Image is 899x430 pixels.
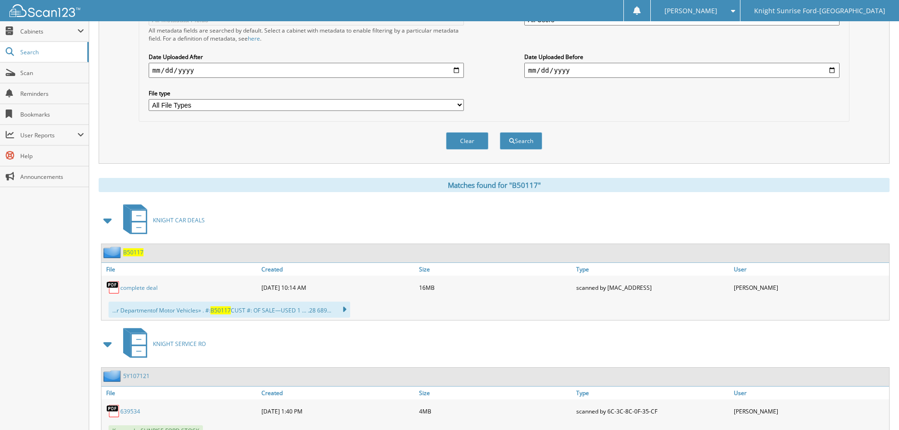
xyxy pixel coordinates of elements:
img: scan123-logo-white.svg [9,4,80,17]
a: Type [574,387,731,399]
a: 5Y107121 [123,372,150,380]
span: User Reports [20,131,77,139]
div: scanned by [MAC_ADDRESS] [574,278,731,297]
img: folder2.png [103,246,123,258]
span: [PERSON_NAME] [664,8,717,14]
a: complete deal [120,284,158,292]
a: 639534 [120,407,140,415]
div: [DATE] 1:40 PM [259,402,417,421]
div: 16MB [417,278,574,297]
a: File [101,387,259,399]
a: B50117 [123,248,143,256]
img: PDF.png [106,404,120,418]
button: Search [500,132,542,150]
div: ...r Departmentof Motor Vehicles» . #: CUST #: OF SALE—USED 1 ... .28 689... [109,302,350,318]
button: Clear [446,132,488,150]
input: end [524,63,840,78]
a: Size [417,263,574,276]
span: KNIGHT CAR DEALS [153,216,205,224]
div: Matches found for "B50117" [99,178,890,192]
a: here [248,34,260,42]
input: start [149,63,464,78]
a: File [101,263,259,276]
div: [DATE] 10:14 AM [259,278,417,297]
div: scanned by 6C-3C-8C-0F-35-CF [574,402,731,421]
img: folder2.png [103,370,123,382]
iframe: Chat Widget [852,385,899,430]
span: Scan [20,69,84,77]
span: Help [20,152,84,160]
label: Date Uploaded After [149,53,464,61]
div: All metadata fields are searched by default. Select a cabinet with metadata to enable filtering b... [149,26,464,42]
div: 4MB [417,402,574,421]
span: KNIGHT SERVICE RO [153,340,206,348]
a: User [731,387,889,399]
span: Bookmarks [20,110,84,118]
a: Created [259,387,417,399]
a: KNIGHT CAR DEALS [118,202,205,239]
span: Search [20,48,83,56]
div: [PERSON_NAME] [731,402,889,421]
a: Type [574,263,731,276]
a: Size [417,387,574,399]
span: Knight Sunrise Ford-[GEOGRAPHIC_DATA] [754,8,885,14]
a: Created [259,263,417,276]
span: Announcements [20,173,84,181]
img: PDF.png [106,280,120,295]
div: [PERSON_NAME] [731,278,889,297]
label: Date Uploaded Before [524,53,840,61]
span: B50117 [210,306,231,314]
label: File type [149,89,464,97]
a: KNIGHT SERVICE RO [118,325,206,363]
a: User [731,263,889,276]
span: Cabinets [20,27,77,35]
span: Reminders [20,90,84,98]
